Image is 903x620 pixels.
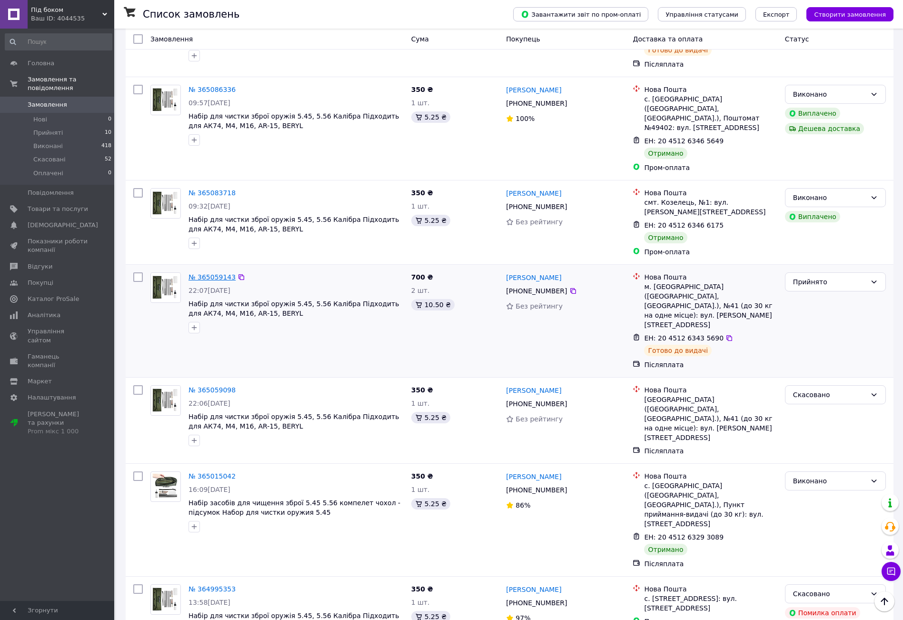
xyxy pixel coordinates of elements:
[411,486,430,493] span: 1 шт.
[411,273,433,281] span: 700 ₴
[108,169,111,178] span: 0
[28,427,88,436] div: Prom мікс 1 000
[785,35,809,43] span: Статус
[411,215,450,226] div: 5.25 ₴
[793,192,866,203] div: Виконано
[411,299,455,310] div: 10.50 ₴
[644,198,777,217] div: смт. Козелець, №1: вул. [PERSON_NAME][STREET_ADDRESS]
[28,189,74,197] span: Повідомлення
[516,115,535,122] span: 100%
[411,585,433,593] span: 350 ₴
[28,75,114,92] span: Замовлення та повідомлення
[411,386,433,394] span: 350 ₴
[644,247,777,257] div: Пром-оплата
[411,472,433,480] span: 350 ₴
[882,562,901,581] button: Чат з покупцем
[644,85,777,94] div: Нова Пошта
[411,202,430,210] span: 1 шт.
[33,129,63,137] span: Прийняті
[504,284,569,298] div: [PHONE_NUMBER]
[793,476,866,486] div: Виконано
[506,386,561,395] a: [PERSON_NAME]
[33,142,63,150] span: Виконані
[806,7,893,21] button: Створити замовлення
[504,97,569,110] div: [PHONE_NUMBER]
[105,129,111,137] span: 10
[5,33,112,50] input: Пошук
[506,35,540,43] span: Покупець
[644,584,777,594] div: Нова Пошта
[644,282,777,330] div: м. [GEOGRAPHIC_DATA] ([GEOGRAPHIC_DATA], [GEOGRAPHIC_DATA].), №41 (до 30 кг на одне місце): вул. ...
[189,499,400,516] a: Набір засобів для чищення зброї 5.45 5.56 компелет чохол - підсумок Набор для чистки оружия 5.45
[189,413,399,430] a: Набір для чистки зброї оружія 5.45, 5.56 Калібра Підходить для АК74, M4, M16, AR-15, BERYL
[814,11,886,18] span: Створити замовлення
[150,188,181,219] a: Фото товару
[151,585,180,614] img: Фото товару
[506,273,561,282] a: [PERSON_NAME]
[189,400,230,407] span: 22:06[DATE]
[411,111,450,123] div: 5.25 ₴
[189,287,230,294] span: 22:07[DATE]
[189,99,230,107] span: 09:57[DATE]
[28,311,60,320] span: Аналітика
[189,300,399,317] a: Набір для чистки зброї оружія 5.45, 5.56 Калібра Підходить для АК74, M4, M16, AR-15, BERYL
[516,415,563,423] span: Без рейтингу
[151,86,180,114] img: Фото товару
[793,277,866,287] div: Прийнято
[763,11,790,18] span: Експорт
[150,85,181,115] a: Фото товару
[658,7,746,21] button: Управління статусами
[189,216,399,233] a: Набір для чистки зброї оружія 5.45, 5.56 Калібра Підходить для АК74, M4, M16, AR-15, BERYL
[411,86,433,93] span: 350 ₴
[644,559,777,569] div: Післяплата
[521,10,641,19] span: Завантажити звіт по пром-оплаті
[644,188,777,198] div: Нова Пошта
[189,472,236,480] a: № 365015042
[644,385,777,395] div: Нова Пошта
[28,100,67,109] span: Замовлення
[793,589,866,599] div: Скасовано
[31,14,114,23] div: Ваш ID: 4044535
[28,377,52,386] span: Маркет
[189,486,230,493] span: 16:09[DATE]
[411,287,430,294] span: 2 шт.
[644,471,777,481] div: Нова Пошта
[189,112,399,130] a: Набір для чистки зброї оружія 5.45, 5.56 Калібра Підходить для АК74, M4, M16, AR-15, BERYL
[101,142,111,150] span: 418
[151,189,180,218] img: Фото товару
[143,9,239,20] h1: Список замовлень
[411,599,430,606] span: 1 шт.
[504,596,569,610] div: [PHONE_NUMBER]
[506,85,561,95] a: [PERSON_NAME]
[411,99,430,107] span: 1 шт.
[105,155,111,164] span: 52
[150,272,181,303] a: Фото товару
[504,200,569,213] div: [PHONE_NUMBER]
[644,446,777,456] div: Післяплата
[644,221,724,229] span: ЕН: 20 4512 6346 6175
[785,607,860,619] div: Помилка оплати
[28,352,88,370] span: Гаманець компанії
[644,94,777,132] div: с. [GEOGRAPHIC_DATA] ([GEOGRAPHIC_DATA], [GEOGRAPHIC_DATA].), Поштомат №49402: вул. [STREET_ADDRESS]
[28,295,79,303] span: Каталог ProSale
[633,35,703,43] span: Доставка та оплата
[516,501,530,509] span: 86%
[151,273,180,302] img: Фото товару
[150,35,193,43] span: Замовлення
[644,44,712,56] div: Готово до видачі
[504,483,569,497] div: [PHONE_NUMBER]
[516,302,563,310] span: Без рейтингу
[644,594,777,613] div: с. [STREET_ADDRESS]: вул. [STREET_ADDRESS]
[665,11,738,18] span: Управління статусами
[189,386,236,394] a: № 365059098
[28,262,52,271] span: Відгуки
[506,585,561,594] a: [PERSON_NAME]
[874,591,894,611] button: Наверх
[189,585,236,593] a: № 364995353
[31,6,102,14] span: Під боком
